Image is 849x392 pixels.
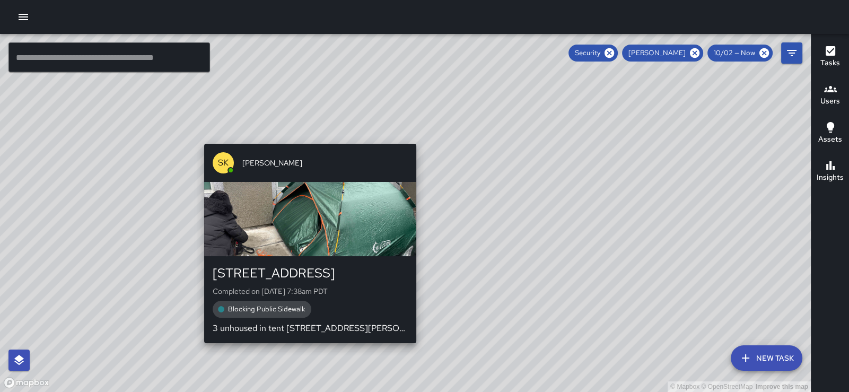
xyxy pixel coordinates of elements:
span: Blocking Public Sidewalk [222,304,311,315]
h6: Assets [818,134,842,145]
h6: Tasks [820,57,840,69]
div: Security [568,45,618,62]
button: New Task [731,345,802,371]
div: [PERSON_NAME] [622,45,703,62]
button: Assets [811,115,849,153]
p: SK [218,156,229,169]
h6: Insights [817,172,844,184]
p: Completed on [DATE] 7:38am PDT [213,286,408,297]
button: Insights [811,153,849,191]
span: [PERSON_NAME] [242,158,408,168]
p: 3 unhoused in tent [STREET_ADDRESS][PERSON_NAME] sobar cooperative and relocating now [213,322,408,335]
button: Filters [781,42,802,64]
span: [PERSON_NAME] [622,48,692,58]
span: Security [568,48,607,58]
div: 10/02 — Now [707,45,773,62]
button: SK[PERSON_NAME][STREET_ADDRESS]Completed on [DATE] 7:38am PDTBlocking Public Sidewalk3 unhoused i... [204,144,416,343]
span: 10/02 — Now [707,48,762,58]
div: [STREET_ADDRESS] [213,265,408,282]
h6: Users [820,95,840,107]
button: Tasks [811,38,849,76]
button: Users [811,76,849,115]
